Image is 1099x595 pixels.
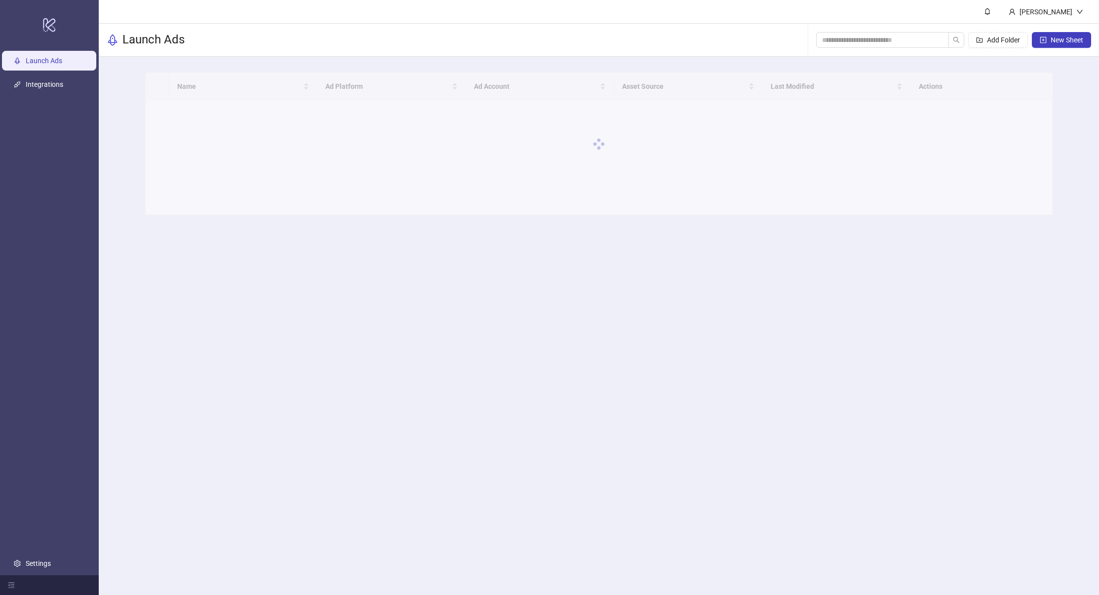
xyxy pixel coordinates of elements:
[976,37,983,43] span: folder-add
[8,582,15,589] span: menu-fold
[26,559,51,567] a: Settings
[1040,37,1047,43] span: plus-square
[984,8,991,15] span: bell
[26,80,63,88] a: Integrations
[953,37,960,43] span: search
[122,32,185,48] h3: Launch Ads
[1051,36,1083,44] span: New Sheet
[1009,8,1016,15] span: user
[968,32,1028,48] button: Add Folder
[1076,8,1083,15] span: down
[1016,6,1076,17] div: [PERSON_NAME]
[987,36,1020,44] span: Add Folder
[26,57,62,65] a: Launch Ads
[1032,32,1091,48] button: New Sheet
[107,34,118,46] span: rocket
